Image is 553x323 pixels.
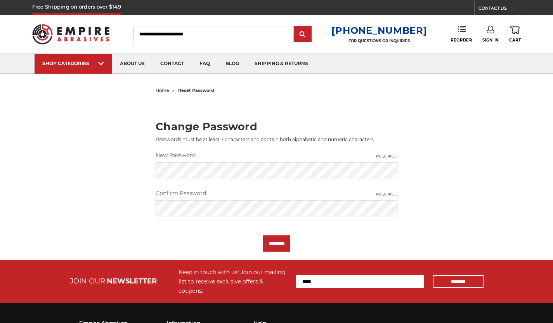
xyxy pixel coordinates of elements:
p: Passwords must be at least 7 characters and contain both alphabetic and numeric characters. [156,136,397,143]
a: home [156,88,169,93]
span: Reorder [451,38,472,43]
a: Reorder [451,26,472,42]
p: FOR QUESTIONS OR INQUIRIES [331,38,427,43]
a: Cart [509,26,521,43]
div: SHOP CATEGORIES [42,60,104,66]
span: JOIN OUR [70,277,105,285]
a: CONTACT US [478,4,521,15]
span: reset password [178,88,214,93]
span: Cart [509,38,521,43]
small: Required [376,153,397,159]
a: [PHONE_NUMBER] [331,25,427,36]
img: Empire Abrasives [32,19,110,49]
small: Required [376,191,397,197]
a: blog [218,54,247,74]
div: Keep in touch with us! Join our mailing list to receive exclusive offers & coupons. [179,268,288,295]
span: Sign In [482,38,499,43]
label: New Password [156,151,397,159]
a: faq [192,54,218,74]
input: Submit [295,27,310,42]
label: Confirm Password [156,189,397,197]
h2: Change Password [156,121,397,132]
a: shipping & returns [247,54,316,74]
a: contact [153,54,192,74]
a: about us [112,54,153,74]
span: NEWSLETTER [107,277,157,285]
